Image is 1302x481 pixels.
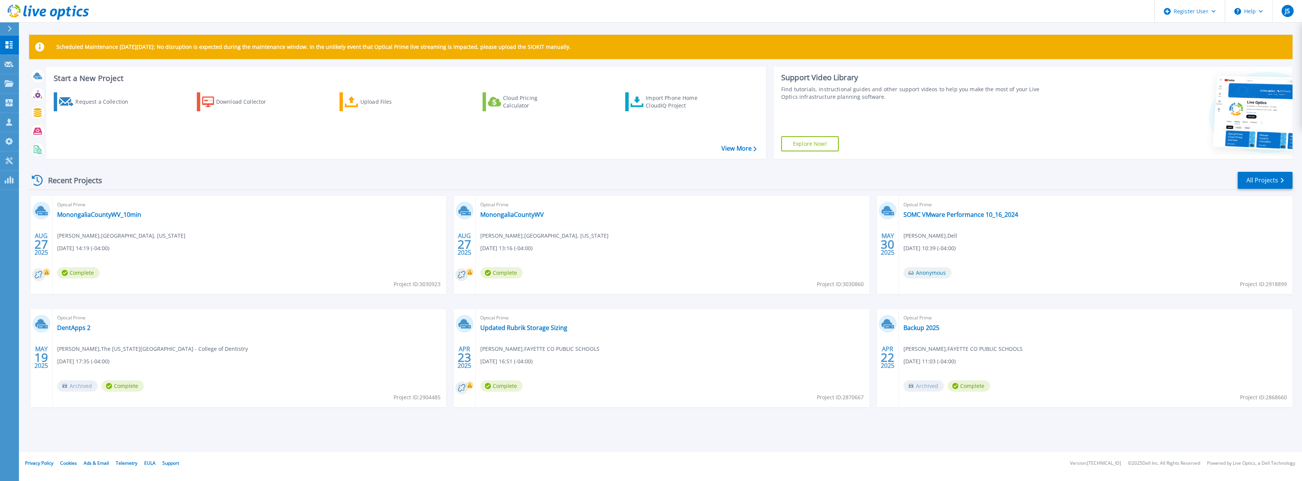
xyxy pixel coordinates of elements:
[75,94,136,109] div: Request a Collection
[480,324,567,332] a: Updated Rubrik Storage Sizing
[57,345,248,353] span: [PERSON_NAME] , The [US_STATE][GEOGRAPHIC_DATA] - College of Dentistry
[216,94,277,109] div: Download Collector
[57,357,109,366] span: [DATE] 17:35 (-04:00)
[458,354,471,361] span: 23
[360,94,421,109] div: Upload Files
[480,232,609,240] span: [PERSON_NAME] , [GEOGRAPHIC_DATA], [US_STATE]
[34,344,48,371] div: MAY 2025
[1128,461,1200,466] li: © 2025 Dell Inc. All Rights Reserved
[880,344,895,371] div: APR 2025
[903,211,1018,218] a: SOMC VMware Performance 10_16_2024
[34,241,48,248] span: 27
[54,92,138,111] a: Request a Collection
[144,460,156,466] a: EULA
[458,241,471,248] span: 27
[948,380,990,392] span: Complete
[457,230,472,258] div: AUG 2025
[1285,8,1290,14] span: JS
[503,94,564,109] div: Cloud Pricing Calculator
[197,92,281,111] a: Download Collector
[57,324,90,332] a: DentApps 2
[817,280,864,288] span: Project ID: 3030860
[57,314,442,322] span: Optical Prime
[60,460,77,466] a: Cookies
[903,314,1288,322] span: Optical Prime
[903,267,952,279] span: Anonymous
[480,345,600,353] span: [PERSON_NAME] , FAYETTE CO PUBLIC SCHOOLS
[162,460,179,466] a: Support
[101,380,144,392] span: Complete
[903,357,956,366] span: [DATE] 11:03 (-04:00)
[84,460,109,466] a: Ads & Email
[34,354,48,361] span: 19
[29,171,112,190] div: Recent Projects
[56,44,571,50] p: Scheduled Maintenance [DATE][DATE]: No disruption is expected during the maintenance window. In t...
[781,86,1052,101] div: Find tutorials, instructional guides and other support videos to help you make the most of your L...
[903,244,956,252] span: [DATE] 10:39 (-04:00)
[480,244,533,252] span: [DATE] 13:16 (-04:00)
[903,345,1023,353] span: [PERSON_NAME] , FAYETTE CO PUBLIC SCHOOLS
[903,201,1288,209] span: Optical Prime
[394,393,441,402] span: Project ID: 2904485
[480,357,533,366] span: [DATE] 16:51 (-04:00)
[880,230,895,258] div: MAY 2025
[480,267,523,279] span: Complete
[57,201,442,209] span: Optical Prime
[480,380,523,392] span: Complete
[1207,461,1295,466] li: Powered by Live Optics, a Dell Technology
[903,380,944,392] span: Archived
[57,244,109,252] span: [DATE] 14:19 (-04:00)
[57,267,100,279] span: Complete
[480,201,865,209] span: Optical Prime
[781,136,839,151] a: Explore Now!
[721,145,757,152] a: View More
[646,94,705,109] div: Import Phone Home CloudIQ Project
[1238,172,1293,189] a: All Projects
[57,232,185,240] span: [PERSON_NAME] , [GEOGRAPHIC_DATA], [US_STATE]
[881,354,894,361] span: 22
[903,324,939,332] a: Backup 2025
[480,314,865,322] span: Optical Prime
[1240,280,1287,288] span: Project ID: 2918899
[340,92,424,111] a: Upload Files
[881,241,894,248] span: 30
[34,230,48,258] div: AUG 2025
[1240,393,1287,402] span: Project ID: 2868660
[817,393,864,402] span: Project ID: 2870667
[1070,461,1121,466] li: Version: [TECHNICAL_ID]
[116,460,137,466] a: Telemetry
[57,211,141,218] a: MonongaliaCountyWV_10min
[25,460,53,466] a: Privacy Policy
[54,74,756,83] h3: Start a New Project
[781,73,1052,83] div: Support Video Library
[394,280,441,288] span: Project ID: 3030923
[903,232,957,240] span: [PERSON_NAME] , Dell
[480,211,544,218] a: MonongaliaCountyWV
[483,92,567,111] a: Cloud Pricing Calculator
[57,380,98,392] span: Archived
[457,344,472,371] div: APR 2025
